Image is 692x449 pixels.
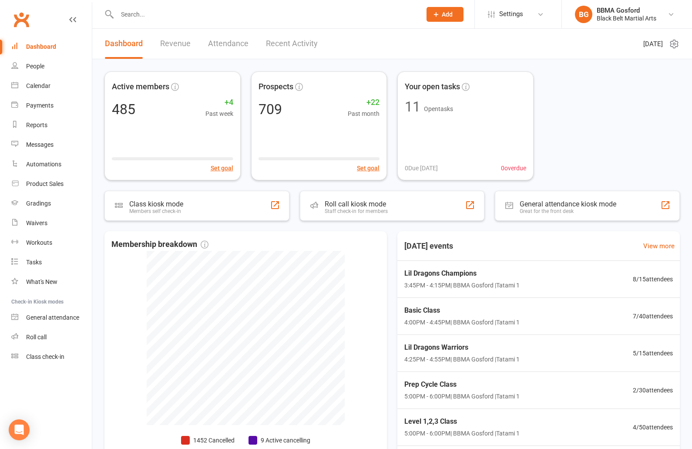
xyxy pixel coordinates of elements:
span: 4:25PM - 4:55PM | BBMA Gosford | Tatami 1 [404,354,520,364]
div: Calendar [26,82,50,89]
a: General attendance kiosk mode [11,308,92,327]
div: Waivers [26,219,47,226]
div: General attendance [26,314,79,321]
span: 4 / 50 attendees [633,422,673,432]
div: BG [575,6,592,23]
a: Gradings [11,194,92,213]
h3: [DATE] events [397,238,460,254]
button: Set goal [211,163,233,173]
a: Revenue [160,29,191,59]
span: 0 overdue [501,163,526,173]
div: What's New [26,278,57,285]
div: Members self check-in [129,208,183,214]
a: Reports [11,115,92,135]
span: 5:00PM - 6:00PM | BBMA Gosford | Tatami 1 [404,429,520,438]
div: Messages [26,141,54,148]
li: 1452 Cancelled [181,435,235,445]
a: Calendar [11,76,92,96]
div: BBMA Gosford [597,7,656,14]
span: Level 1,2,3 Class [404,416,520,427]
a: Tasks [11,253,92,272]
input: Search... [114,8,415,20]
span: Active members [112,81,169,93]
span: 3:45PM - 4:15PM | BBMA Gosford | Tatami 1 [404,280,520,290]
div: Workouts [26,239,52,246]
div: Payments [26,102,54,109]
div: Roll call kiosk mode [325,200,388,208]
span: Past week [205,109,233,118]
span: [DATE] [643,39,663,49]
span: Your open tasks [405,81,460,93]
a: Messages [11,135,92,155]
span: Prospects [259,81,293,93]
div: People [26,63,44,70]
span: Lil Dragons Warriors [404,342,520,353]
div: Gradings [26,200,51,207]
a: What's New [11,272,92,292]
a: Clubworx [10,9,32,30]
span: Lil Dragons Champions [404,268,520,279]
span: 2 / 30 attendees [633,385,673,395]
span: Add [442,11,453,18]
div: Roll call [26,334,47,341]
div: Open Intercom Messenger [9,419,30,440]
button: Set goal [357,163,380,173]
span: +22 [348,96,380,109]
a: Dashboard [105,29,143,59]
a: View more [643,241,675,251]
div: Dashboard [26,43,56,50]
div: Reports [26,122,47,128]
span: Prep Cycle Class [404,379,520,390]
a: Roll call [11,327,92,347]
div: Product Sales [26,180,64,187]
a: Dashboard [11,37,92,57]
div: 11 [405,100,420,114]
a: People [11,57,92,76]
span: Open tasks [424,105,453,112]
div: Great for the front desk [520,208,616,214]
a: Class kiosk mode [11,347,92,367]
span: Past month [348,109,380,118]
div: General attendance kiosk mode [520,200,616,208]
a: Automations [11,155,92,174]
div: Black Belt Martial Arts [597,14,656,22]
a: Waivers [11,213,92,233]
span: +4 [205,96,233,109]
button: Add [427,7,464,22]
li: 9 Active cancelling [249,435,310,445]
span: 8 / 15 attendees [633,274,673,284]
div: 709 [259,102,282,116]
div: Tasks [26,259,42,266]
a: Recent Activity [266,29,318,59]
span: 4:00PM - 4:45PM | BBMA Gosford | Tatami 1 [404,317,520,327]
a: Workouts [11,233,92,253]
span: 5:00PM - 6:00PM | BBMA Gosford | Tatami 1 [404,392,520,401]
span: 5 / 15 attendees [633,348,673,358]
span: Membership breakdown [111,238,208,251]
span: 0 Due [DATE] [405,163,438,173]
span: Settings [499,4,523,24]
div: 485 [112,102,135,116]
a: Product Sales [11,174,92,194]
a: Payments [11,96,92,115]
a: Attendance [208,29,249,59]
span: Basic Class [404,305,520,316]
span: 7 / 40 attendees [633,311,673,321]
div: Automations [26,161,61,168]
div: Staff check-in for members [325,208,388,214]
div: Class kiosk mode [129,200,183,208]
div: Class check-in [26,353,64,360]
